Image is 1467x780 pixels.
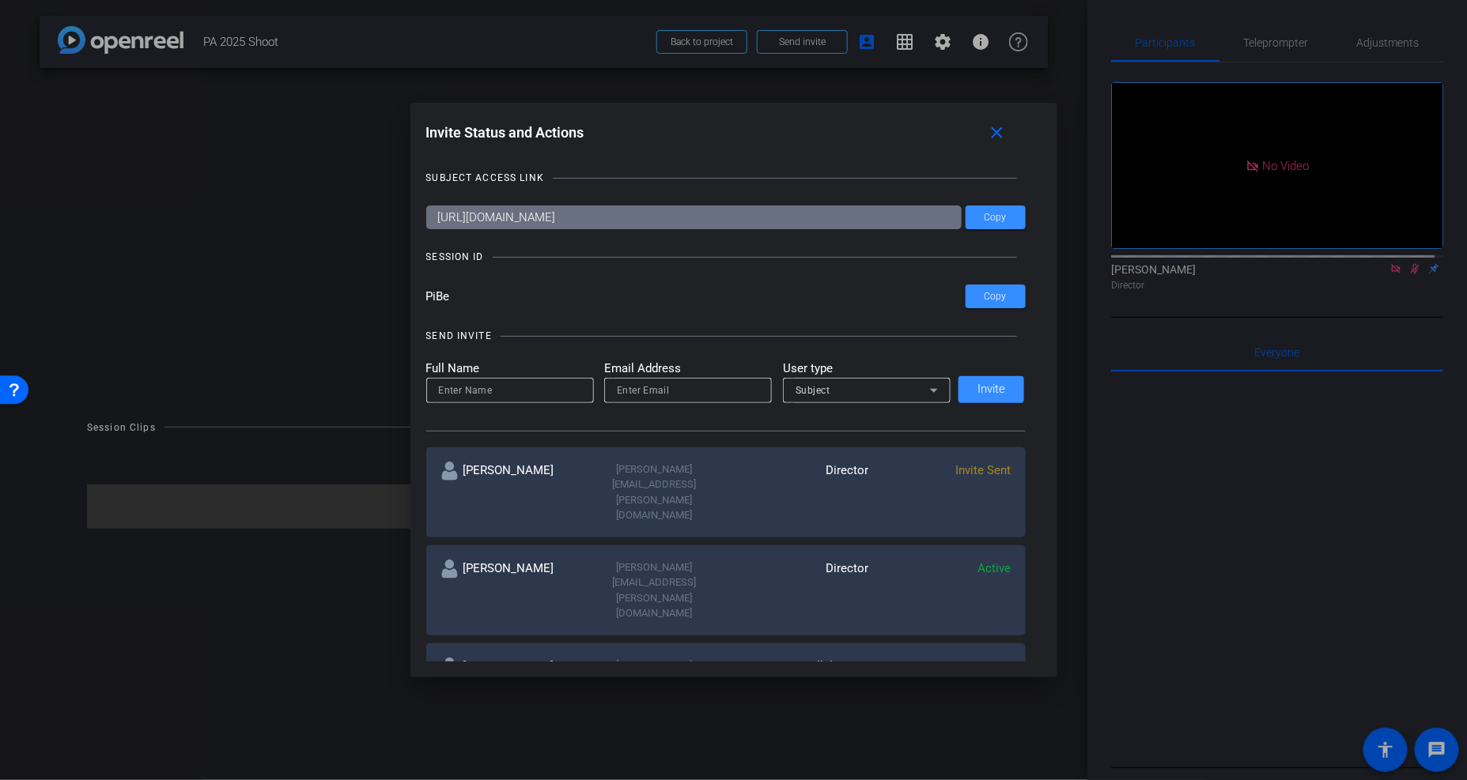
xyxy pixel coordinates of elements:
button: Copy [966,205,1026,229]
span: Copy [985,212,1007,224]
div: Collaborator [726,658,869,719]
span: Invite Sent [956,463,1011,477]
openreel-title-line: SEND INVITE [426,328,1026,344]
openreel-title-line: SESSION ID [426,249,1026,265]
div: Director [726,462,869,523]
span: Active [978,561,1011,575]
span: Subject [796,385,830,396]
span: Copy [985,291,1007,303]
div: [PERSON_NAME][EMAIL_ADDRESS][PERSON_NAME][DOMAIN_NAME] [583,560,726,621]
span: Invite Sent [933,659,989,673]
div: Invite Status and Actions [426,119,1026,147]
mat-label: Email Address [604,360,772,378]
div: Director [726,560,869,621]
mat-icon: close [987,123,1007,143]
div: [PERSON_NAME] [440,560,584,621]
input: Enter Name [439,381,581,400]
div: SUBJECT ACCESS LINK [426,170,544,186]
input: Enter Email [617,381,759,400]
mat-icon: more_horiz [992,658,1011,676]
mat-label: User type [783,360,951,378]
mat-label: Full Name [426,360,594,378]
div: [PERSON_NAME] [440,462,584,523]
div: [PERSON_NAME][EMAIL_ADDRESS][PERSON_NAME][DOMAIN_NAME] [583,462,726,523]
div: [PERSON_NAME][EMAIL_ADDRESS][PERSON_NAME][DOMAIN_NAME] [583,658,726,719]
div: SEND INVITE [426,328,492,344]
openreel-title-line: SUBJECT ACCESS LINK [426,170,1026,186]
div: SESSION ID [426,249,484,265]
div: [PERSON_NAME] [440,658,584,719]
button: Copy [966,284,1026,308]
